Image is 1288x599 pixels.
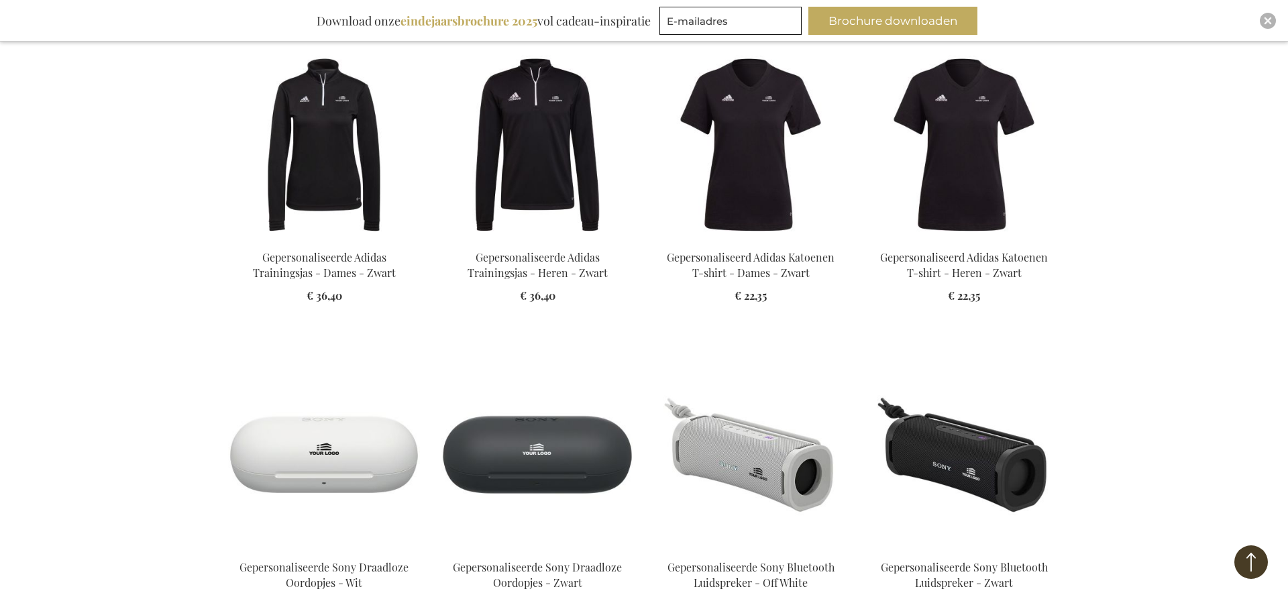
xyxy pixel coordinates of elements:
[881,560,1048,590] a: Gepersonaliseerde Sony Bluetooth Luidspreker - Zwart
[655,51,847,239] img: Gepersonaliseerd Adidas Katoenen T-shirt - Dames - Zwart
[868,361,1060,549] img: Personalised Sony Bluetooth Speaker ULT Field 1 - Black
[1260,13,1276,29] div: Close
[307,288,342,303] span: € 36,40
[655,233,847,246] a: Gepersonaliseerd Adidas Katoenen T-shirt - Dames - Zwart
[1264,17,1272,25] img: Close
[400,13,537,29] b: eindejaarsbrochure 2025
[441,543,633,556] a: Personalised Sony Wireless Earbuds - Black
[655,361,847,549] img: Personalised Sony Bluetooth Speaker - Off White
[453,560,622,590] a: Gepersonaliseerde Sony Draadloze Oordopjes - Zwart
[868,543,1060,556] a: Personalised Sony Bluetooth Speaker ULT Field 1 - Black
[880,250,1048,280] a: Gepersonaliseerd Adidas Katoenen T-shirt - Heren - Zwart
[228,51,420,239] img: Gepersonaliseerde Adidas Trainingsjas - Dames - Zwart
[311,7,657,35] div: Download onze vol cadeau-inspiratie
[239,560,409,590] a: Gepersonaliseerde Sony Draadloze Oordopjes - Wit
[655,543,847,556] a: Personalised Sony Bluetooth Speaker - Off White
[659,7,806,39] form: marketing offers and promotions
[520,288,555,303] span: € 36,40
[228,233,420,246] a: Gepersonaliseerde Adidas Trainingsjas - Dames - Zwart
[253,250,396,280] a: Gepersonaliseerde Adidas Trainingsjas - Dames - Zwart
[441,361,633,549] img: Personalised Sony Wireless Earbuds - Black
[468,250,608,280] a: Gepersonaliseerde Adidas Trainingsjas - Heren - Zwart
[868,51,1060,239] img: Gepersonaliseerd Adidas Katoenen T-shirt - Heren - Zwart
[228,543,420,556] a: Personalised Sony Wireless Earbuds - White
[868,233,1060,246] a: Gepersonaliseerd Adidas Katoenen T-shirt - Heren - Zwart
[659,7,802,35] input: E-mailadres
[441,51,633,239] img: Gepersonaliseerde Adidas Trainingsjas - Heren - Zwart
[735,288,767,303] span: € 22,35
[667,560,835,590] a: Gepersonaliseerde Sony Bluetooth Luidspreker - Off White
[667,250,835,280] a: Gepersonaliseerd Adidas Katoenen T-shirt - Dames - Zwart
[228,361,420,549] img: Personalised Sony Wireless Earbuds - White
[441,233,633,246] a: Gepersonaliseerde Adidas Trainingsjas - Heren - Zwart
[948,288,980,303] span: € 22,35
[808,7,977,35] button: Brochure downloaden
